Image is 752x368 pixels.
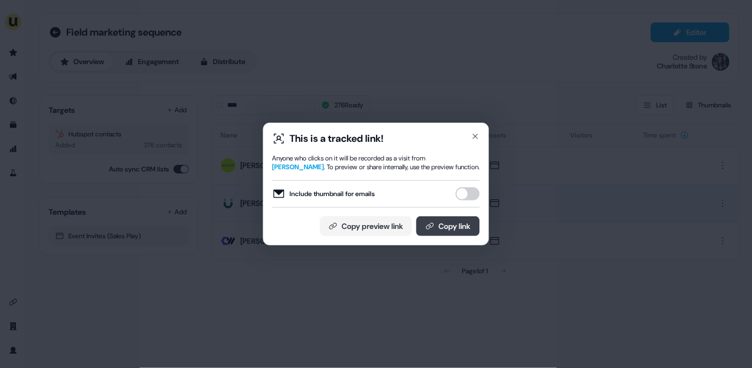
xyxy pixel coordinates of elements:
div: This is a tracked link! [290,132,384,145]
button: Copy link [417,216,480,236]
div: Anyone who clicks on it will be recorded as a visit from . To preview or share internally, use th... [273,154,480,171]
button: Copy preview link [320,216,412,236]
span: [PERSON_NAME] [273,163,325,171]
label: Include thumbnail for emails [273,187,375,200]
